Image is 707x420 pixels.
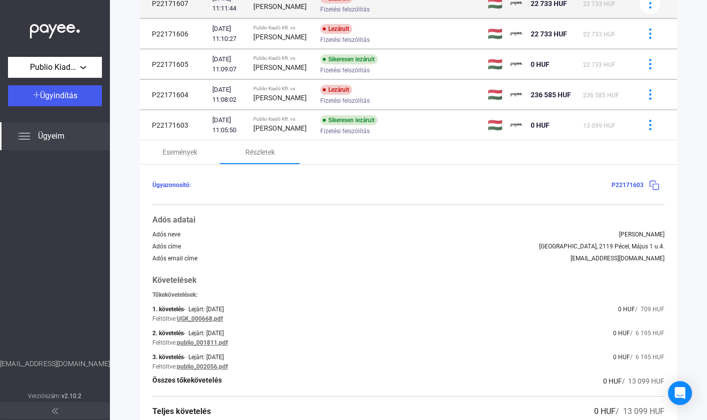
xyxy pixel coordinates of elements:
div: Adós adatai [152,214,665,226]
span: 0 HUF [531,60,550,68]
span: 0 HUF [613,354,630,361]
span: Fizetési felszólítás [320,34,370,46]
span: / 13 099 HUF [616,407,665,416]
span: / 709 HUF [635,306,665,313]
span: 13 099 HUF [583,122,616,129]
div: Lezárult [320,85,352,95]
td: 🇭🇺 [484,80,507,110]
div: Feltöltve: [152,315,177,322]
span: 0 HUF [603,377,622,385]
div: Teljes követelés [152,406,211,418]
span: 22 733 HUF [583,0,616,7]
div: - Lejárt: [DATE] [184,306,224,313]
div: Publio Kiadó Kft. vs [253,25,312,31]
strong: [PERSON_NAME] [253,124,307,132]
span: / 13 099 HUF [622,377,665,385]
img: arrow-double-left-grey.svg [52,408,58,414]
strong: [PERSON_NAME] [253,63,307,71]
td: 🇭🇺 [484,19,507,49]
span: Fizetési felszólítás [320,64,370,76]
img: white-payee-white-dot.svg [30,18,80,39]
strong: [PERSON_NAME] [253,33,307,41]
div: [GEOGRAPHIC_DATA], 2119 Pécel, Május 1 u.4. [539,243,665,250]
img: payee-logo [511,89,523,101]
div: Követelések [152,274,665,286]
span: 0 HUF [531,121,550,129]
span: 22 733 HUF [583,31,616,38]
strong: [PERSON_NAME] [253,94,307,102]
div: - Lejárt: [DATE] [184,354,224,361]
img: payee-logo [511,119,523,131]
span: P22171603 [612,182,644,189]
button: more-blue [640,84,661,105]
button: Ügyindítás [8,85,102,106]
div: Feltöltve: [152,363,177,370]
span: 0 HUF [594,407,616,416]
div: Feltöltve: [152,339,177,346]
span: Fizetési felszólítás [320,3,370,15]
div: [EMAIL_ADDRESS][DOMAIN_NAME] [571,255,665,262]
div: 3. követelés [152,354,184,361]
span: 236 585 HUF [531,91,571,99]
img: more-blue [645,59,656,69]
img: payee-logo [511,28,523,40]
img: plus-white.svg [33,91,40,98]
img: more-blue [645,28,656,39]
a: UGK_000668.pdf [177,315,223,322]
img: more-blue [645,89,656,100]
td: P22171604 [140,80,208,110]
span: 22 733 HUF [531,30,567,38]
div: Open Intercom Messenger [668,381,692,405]
img: payee-logo [511,58,523,70]
button: more-blue [640,54,661,75]
span: 0 HUF [613,330,630,337]
td: P22171606 [140,19,208,49]
div: 2. követelés [152,330,184,337]
td: P22171603 [140,110,208,140]
div: Lezárult [320,24,352,34]
div: [PERSON_NAME] [619,231,665,238]
div: Sikeresen lezárult [320,115,378,125]
div: Publio Kiadó Kft. vs [253,55,312,61]
div: Publio Kiadó Kft. vs [253,86,312,92]
a: publio_002056.pdf [177,363,228,370]
td: 🇭🇺 [484,49,507,79]
div: Adós címe [152,243,181,250]
div: - Lejárt: [DATE] [184,330,224,337]
span: Ügyeim [38,130,64,142]
span: Ügyindítás [40,91,77,100]
button: more-blue [640,23,661,44]
div: 1. követelés [152,306,184,313]
strong: [PERSON_NAME] [253,2,307,10]
div: [DATE] 11:10:27 [212,24,245,44]
div: [DATE] 11:09:07 [212,54,245,74]
div: [DATE] 11:08:02 [212,85,245,105]
span: Publio Kiadó Kft. [30,61,80,73]
strong: v2.10.2 [61,393,82,400]
div: Tőkekövetelések: [152,291,665,298]
span: 22 733 HUF [583,61,616,68]
span: Fizetési felszólítás [320,125,370,137]
div: Publio Kiadó Kft. vs [253,116,312,122]
button: Publio Kiadó Kft. [8,57,102,78]
div: [DATE] 11:05:50 [212,115,245,135]
span: 236 585 HUF [583,92,619,99]
td: P22171605 [140,49,208,79]
span: / 6 195 HUF [630,354,665,361]
div: Részletek [245,146,275,158]
a: publio_001811.pdf [177,339,228,346]
div: Sikeresen lezárult [320,54,378,64]
div: Adós neve [152,231,180,238]
button: copy-blue [644,175,665,196]
img: list.svg [18,130,30,142]
span: Ügyazonosító: [152,182,191,189]
div: Összes tőkekövetelés [152,375,222,387]
span: Fizetési felszólítás [320,95,370,107]
div: Események [162,146,197,158]
button: more-blue [640,115,661,136]
img: copy-blue [649,180,660,191]
td: 🇭🇺 [484,110,507,140]
img: more-blue [645,120,656,130]
span: 0 HUF [618,306,635,313]
span: / 6 195 HUF [630,330,665,337]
